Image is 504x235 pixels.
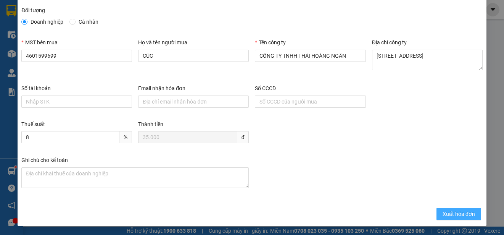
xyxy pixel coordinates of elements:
[21,131,119,143] input: Thuế suất
[21,7,45,13] label: Đối tượng
[21,50,132,62] input: MST bên mua
[138,39,187,45] label: Họ và tên người mua
[138,85,185,91] label: Email nhận hóa đơn
[21,157,68,163] label: Ghi chú cho kế toán
[255,39,285,45] label: Tên công ty
[21,121,45,127] label: Thuế suất
[255,50,366,62] input: Tên công ty
[76,18,101,26] span: Cá nhân
[21,96,132,108] input: Số tài khoản
[255,85,276,91] label: Số CCCD
[372,39,407,45] label: Địa chỉ công ty
[372,50,483,70] textarea: Địa chỉ công ty
[138,121,163,127] label: Thành tiền
[138,96,249,108] input: Email nhận hóa đơn
[436,208,481,220] button: Xuất hóa đơn
[138,50,249,62] input: Họ và tên người mua
[21,167,249,188] textarea: Ghi chú đơn hàng Ghi chú cho kế toán
[255,96,366,108] input: Số CCCD
[27,18,66,26] span: Doanh nghiệp
[237,131,249,143] span: đ
[119,131,132,143] span: %
[21,85,51,91] label: Số tài khoản
[21,39,57,45] label: MST bên mua
[443,210,475,218] span: Xuất hóa đơn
